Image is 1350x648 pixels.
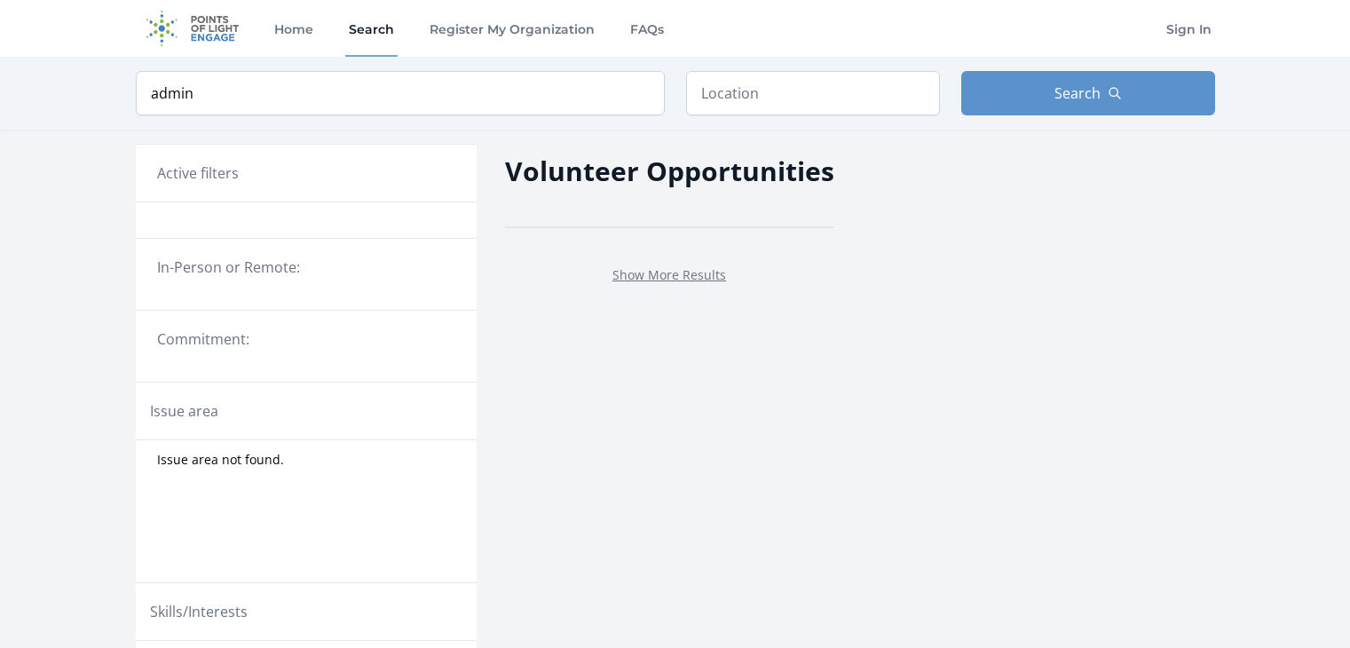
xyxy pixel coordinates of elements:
h2: Volunteer Opportunities [505,151,834,191]
h3: Active filters [157,162,239,184]
input: Keyword [136,71,665,115]
legend: Commitment: [157,328,455,350]
span: Issue area not found. [157,451,284,469]
legend: Issue area [150,400,218,422]
input: Location [686,71,940,115]
legend: In-Person or Remote: [157,257,455,278]
span: Search [1054,83,1101,104]
legend: Skills/Interests [150,601,248,622]
a: Show More Results [612,266,726,283]
button: Search [961,71,1215,115]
